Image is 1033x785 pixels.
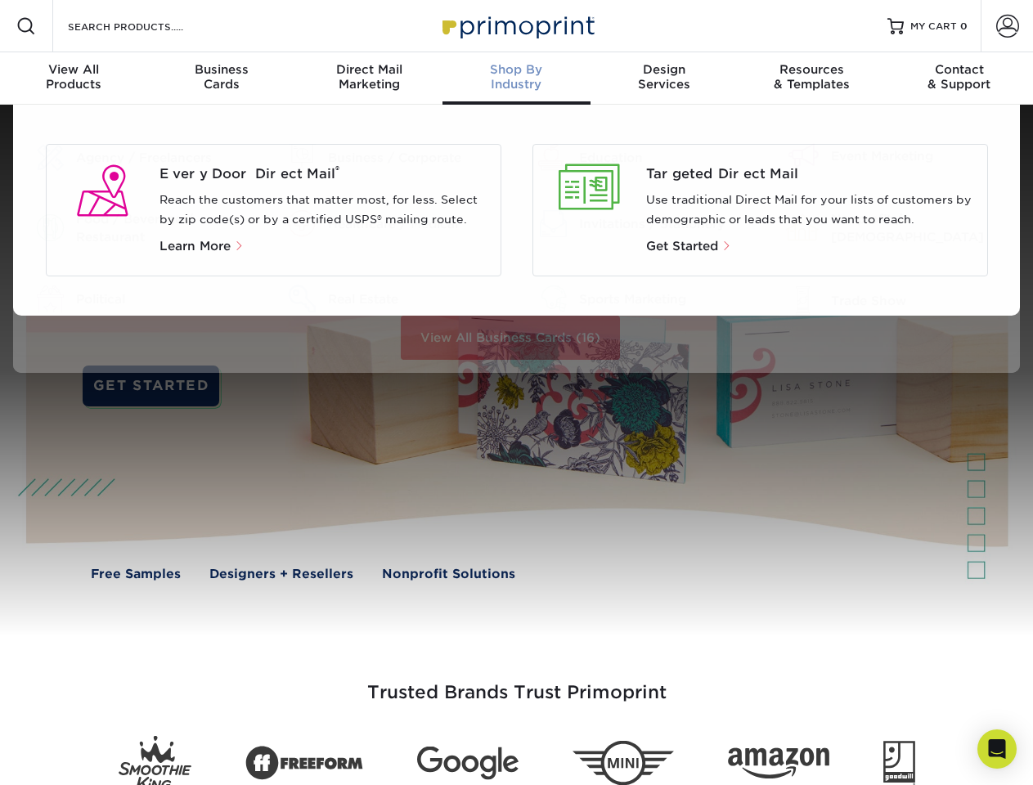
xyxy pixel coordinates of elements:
[529,285,757,312] a: Sports Marketing
[295,62,442,92] div: Marketing
[328,215,505,233] div: Healthcare / Medical
[780,285,1008,316] a: Trade Show
[295,62,442,77] span: Direct Mail
[831,210,1008,246] div: Nonprofit / [DEMOGRAPHIC_DATA]
[738,62,885,77] span: Resources
[886,62,1033,77] span: Contact
[66,16,226,36] input: SEARCH PRODUCTS.....
[886,62,1033,92] div: & Support
[38,643,995,723] h3: Trusted Brands Trust Primoprint
[960,20,968,32] span: 0
[328,149,505,167] div: Business / Corporate
[295,52,442,105] a: Direct MailMarketing
[277,285,505,312] a: Real Estate
[910,20,957,34] span: MY CART
[529,144,757,171] a: Education
[886,52,1033,105] a: Contact& Support
[147,62,294,77] span: Business
[831,292,1008,310] div: Trade Show
[277,210,505,237] a: Healthcare / Medical
[147,62,294,92] div: Cards
[579,215,756,233] div: Invitations / Stationery
[25,144,253,171] a: Agency / Freelancers
[147,52,294,105] a: BusinessCards
[435,8,599,43] img: Primoprint
[25,285,253,312] a: Political
[780,210,1008,246] a: Nonprofit / [DEMOGRAPHIC_DATA]
[442,62,590,92] div: Industry
[780,144,1008,168] a: Event Marketing
[591,52,738,105] a: DesignServices
[76,290,253,308] div: Political
[738,52,885,105] a: Resources& Templates
[579,290,756,308] div: Sports Marketing
[328,290,505,308] div: Real Estate
[442,52,590,105] a: Shop ByIndustry
[417,747,519,780] img: Google
[738,62,885,92] div: & Templates
[831,147,1008,165] div: Event Marketing
[591,62,738,92] div: Services
[4,735,139,779] iframe: Google Customer Reviews
[76,149,253,167] div: Agency / Freelancers
[591,62,738,77] span: Design
[579,149,756,167] div: Education
[883,741,915,785] img: Goodwill
[76,210,253,246] div: Food / Beverage / Restaurant
[25,210,253,246] a: Food / Beverage / Restaurant
[728,748,829,779] img: Amazon
[977,729,1017,769] div: Open Intercom Messenger
[442,62,590,77] span: Shop By
[277,144,505,171] a: Business / Corporate
[529,210,757,237] a: Invitations / Stationery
